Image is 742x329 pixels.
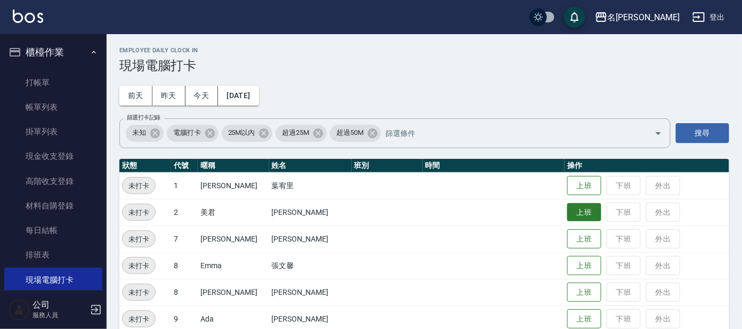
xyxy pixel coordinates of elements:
[4,243,102,267] a: 排班表
[33,300,87,310] h5: 公司
[9,299,30,320] img: Person
[167,125,219,142] div: 電腦打卡
[127,114,160,122] label: 篩選打卡記錄
[218,86,259,106] button: [DATE]
[269,172,352,199] td: 葉宥里
[4,194,102,218] a: 材料自購登錄
[276,125,327,142] div: 超過25M
[152,86,185,106] button: 昨天
[4,70,102,95] a: 打帳單
[269,199,352,226] td: [PERSON_NAME]
[4,169,102,194] a: 高階收支登錄
[383,124,636,142] input: 篩選條件
[123,234,155,245] span: 未打卡
[4,268,102,292] a: 現場電腦打卡
[269,226,352,252] td: [PERSON_NAME]
[564,159,729,173] th: 操作
[198,159,269,173] th: 暱稱
[167,127,207,138] span: 電腦打卡
[688,7,729,27] button: 登出
[567,309,601,329] button: 上班
[4,218,102,243] a: 每日結帳
[650,125,667,142] button: Open
[591,6,684,28] button: 名[PERSON_NAME]
[171,159,198,173] th: 代號
[171,279,198,306] td: 8
[608,11,680,24] div: 名[PERSON_NAME]
[567,256,601,276] button: 上班
[119,58,729,73] h3: 現場電腦打卡
[330,127,370,138] span: 超過50M
[222,125,273,142] div: 25M以內
[171,226,198,252] td: 7
[123,287,155,298] span: 未打卡
[123,314,155,325] span: 未打卡
[123,207,155,218] span: 未打卡
[171,172,198,199] td: 1
[198,252,269,279] td: Emma
[676,123,729,143] button: 搜尋
[119,86,152,106] button: 前天
[567,229,601,249] button: 上班
[123,180,155,191] span: 未打卡
[4,119,102,144] a: 掛單列表
[171,252,198,279] td: 8
[198,226,269,252] td: [PERSON_NAME]
[269,279,352,306] td: [PERSON_NAME]
[352,159,423,173] th: 班別
[198,199,269,226] td: 美君
[567,203,601,222] button: 上班
[564,6,585,28] button: save
[185,86,219,106] button: 今天
[276,127,316,138] span: 超過25M
[198,172,269,199] td: [PERSON_NAME]
[13,10,43,23] img: Logo
[222,127,262,138] span: 25M以內
[123,260,155,271] span: 未打卡
[33,310,87,320] p: 服務人員
[119,47,729,54] h2: Employee Daily Clock In
[126,127,152,138] span: 未知
[269,159,352,173] th: 姓名
[567,283,601,302] button: 上班
[171,199,198,226] td: 2
[4,95,102,119] a: 帳單列表
[198,279,269,306] td: [PERSON_NAME]
[269,252,352,279] td: 張文馨
[119,159,171,173] th: 狀態
[423,159,564,173] th: 時間
[330,125,381,142] div: 超過50M
[567,176,601,196] button: 上班
[4,144,102,168] a: 現金收支登錄
[126,125,164,142] div: 未知
[4,38,102,66] button: 櫃檯作業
